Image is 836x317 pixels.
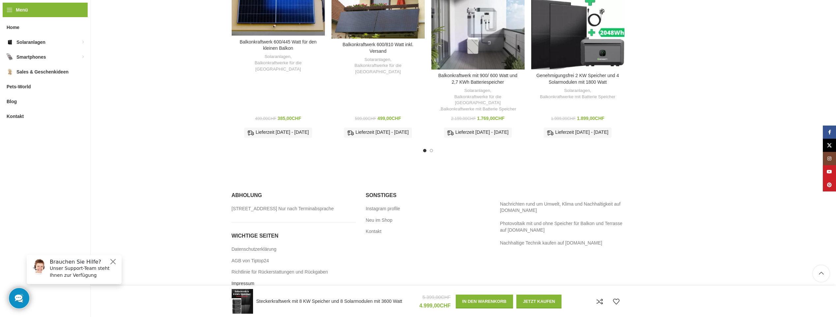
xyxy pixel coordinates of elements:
h5: Abholung [232,192,356,199]
span: Pets-World [7,81,31,93]
bdi: 499,00 [377,116,401,121]
a: Balkonkraftwerk 600/810 Watt inkl. Versand [342,42,413,54]
a: Balkonkraftwerke mit Batterie Speicher [441,106,516,112]
span: CHF [595,116,604,121]
h5: Wichtige seiten [232,232,356,240]
bdi: 1.899,00 [577,116,604,121]
span: Smartphones [16,51,46,63]
a: Richtlinie für Rückerstattungen und Rückgaben [232,269,329,275]
a: Kontakt [366,228,382,235]
img: Solaranlagen [7,39,13,45]
h6: Brauchen Sie Hilfe? [28,9,96,15]
bdi: 5.399,00 [422,295,451,300]
a: AGB von Tiptop24 [232,258,270,264]
a: [STREET_ADDRESS] Nur nach Terminabsprache [232,206,334,212]
button: Close [88,8,96,16]
div: , , [435,88,521,112]
p: Unser Support-Team steht Ihnen zur Verfügung [28,15,96,29]
a: Instagram profile [366,206,401,212]
div: Lieferzeit [DATE] - [DATE] [244,128,312,137]
bdi: 2.199,00 [451,116,476,121]
h4: Steckerkraftwerk mit 8 KW Speicher und 8 Solarmodulen mit 3600 Watt [256,298,415,305]
span: CHF [441,295,451,300]
div: , [335,57,421,75]
img: 3600 Watt Genehmigungsfrei [232,289,253,314]
bdi: 1.999,00 [551,116,576,121]
span: CHF [391,116,401,121]
a: Balkonkraftwerke mit Batterie Speicher [540,94,615,100]
bdi: 499,00 [255,116,276,121]
div: Lieferzeit [DATE] - [DATE] [544,128,612,137]
span: CHF [440,303,451,308]
h5: Sonstiges [366,192,490,199]
a: Balkonkraftwerk mit 900/ 600 Watt und 2,7 KWh Batteriespeicher [438,73,517,85]
a: Solaranlagen [464,88,490,94]
div: Lieferzeit [DATE] - [DATE] [444,128,512,137]
a: Balkonkraftwerk 600/445 Watt für den kleinen Balkon [240,39,317,51]
span: Solaranlagen [16,36,45,48]
span: Blog [7,96,17,107]
a: Nachrichten rund um Umwelt, Klima und Nachhaltigkeit auf [DOMAIN_NAME] [500,201,620,213]
bdi: 385,00 [277,116,301,121]
bdi: 4.999,00 [419,303,450,308]
a: Nachhaltige Technik kaufen auf [DOMAIN_NAME] [500,240,602,245]
div: , [534,88,621,100]
img: Customer service [9,9,26,26]
span: CHF [495,116,504,121]
span: CHF [292,116,301,121]
bdi: 1.769,00 [477,116,504,121]
div: Lieferzeit [DATE] - [DATE] [344,128,412,137]
a: Balkonkraftwerke für die [GEOGRAPHIC_DATA] [235,60,322,72]
a: Facebook Social Link [823,126,836,139]
a: Pinterest Social Link [823,178,836,191]
span: CHF [467,116,476,121]
a: Balkonkraftwerke für die [GEOGRAPHIC_DATA] [435,94,521,106]
a: Photovoltaik mit und ohne Speicher für Balkon und Terrasse auf [DOMAIN_NAME] [500,221,622,233]
a: Instagram Social Link [823,152,836,165]
span: Home [7,21,19,33]
span: CHF [268,116,276,121]
span: CHF [368,116,376,121]
button: Jetzt kaufen [516,295,562,308]
a: X Social Link [823,139,836,152]
li: Go to slide 2 [430,149,433,152]
li: Go to slide 1 [423,149,426,152]
span: Menü [16,6,28,14]
img: Sales & Geschenkideen [7,69,13,75]
bdi: 599,00 [355,116,376,121]
img: Smartphones [7,54,13,60]
a: Datenschutzerklärung [232,246,277,253]
span: Kontakt [7,110,24,122]
a: Solaranlagen [564,88,590,94]
a: Genehmigungsfrei 2 KW Speicher und 4 Solarmodulen mit 1800 Watt [536,73,619,85]
a: Balkonkraftwerke für die [GEOGRAPHIC_DATA] [335,63,421,75]
a: Scroll to top button [813,265,829,282]
span: Sales & Geschenkideen [16,66,69,78]
a: Impressum [232,280,255,287]
a: YouTube Social Link [823,165,836,178]
div: , [235,54,322,72]
a: Solaranlagen [364,57,390,63]
button: In den Warenkorb [456,295,513,308]
a: Neu im Shop [366,217,393,224]
span: CHF [567,116,576,121]
a: Solaranlagen [265,54,290,60]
